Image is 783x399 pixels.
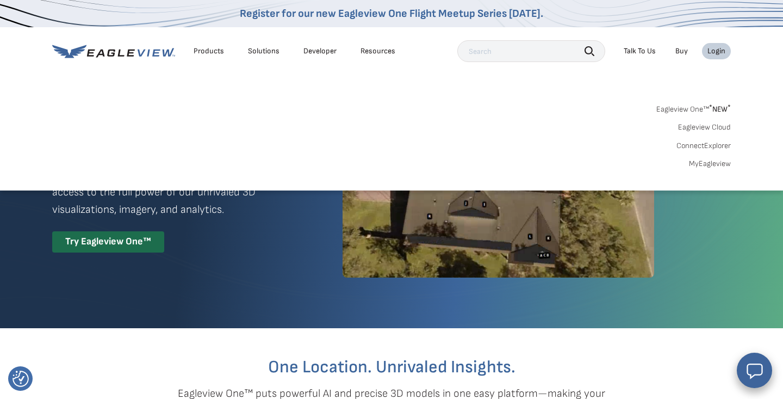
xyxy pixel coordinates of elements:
[52,231,164,253] div: Try Eagleview One™
[675,46,688,56] a: Buy
[656,101,731,114] a: Eagleview One™*NEW*
[676,141,731,151] a: ConnectExplorer
[707,46,725,56] div: Login
[60,359,723,376] h2: One Location. Unrivaled Insights.
[194,46,224,56] div: Products
[303,46,337,56] a: Developer
[52,166,303,218] p: A premium digital experience that provides seamless access to the full power of our unrivaled 3D ...
[678,122,731,132] a: Eagleview Cloud
[248,46,279,56] div: Solutions
[457,40,605,62] input: Search
[361,46,395,56] div: Resources
[240,7,543,20] a: Register for our new Eagleview One Flight Meetup Series [DATE].
[13,371,29,387] button: Consent Preferences
[709,105,731,114] span: NEW
[13,371,29,387] img: Revisit consent button
[689,159,731,169] a: MyEagleview
[624,46,656,56] div: Talk To Us
[737,353,772,388] button: Open chat window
